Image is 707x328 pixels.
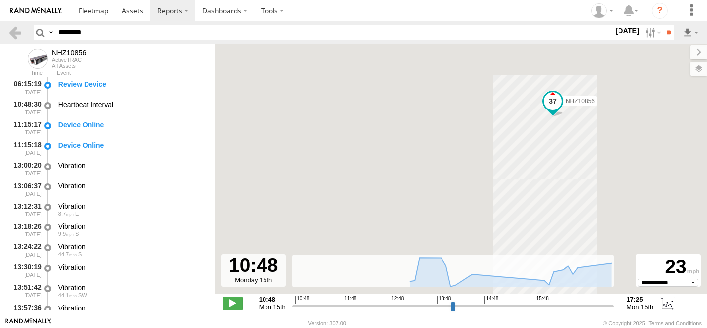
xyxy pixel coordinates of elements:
[588,3,617,18] div: Zulema McIntosch
[390,296,404,304] span: 12:48
[58,120,205,129] div: Device Online
[78,292,87,298] span: Heading: 212
[58,80,205,89] div: Review Device
[614,25,641,36] label: [DATE]
[8,302,43,321] div: 13:57:36 [DATE]
[8,139,43,158] div: 11:15:18 [DATE]
[603,320,702,326] div: © Copyright 2025 -
[308,320,346,326] div: Version: 307.00
[58,161,205,170] div: Vibration
[10,7,62,14] img: rand-logo.svg
[626,296,653,303] strong: 17:25
[75,231,79,237] span: Heading: 198
[682,25,699,40] label: Export results as...
[52,57,87,63] div: ActiveTRAC
[8,180,43,199] div: 13:06:37 [DATE]
[8,78,43,97] div: 06:15:19 [DATE]
[58,263,205,272] div: Vibration
[535,296,549,304] span: 15:48
[58,181,205,190] div: Vibration
[649,320,702,326] a: Terms and Conditions
[8,200,43,219] div: 13:12:31 [DATE]
[58,242,205,251] div: Vibration
[437,296,451,304] span: 13:48
[637,256,699,279] div: 23
[223,297,243,310] label: Play/Stop
[566,98,595,105] span: NHZ10856
[295,296,309,304] span: 10:48
[8,282,43,300] div: 13:51:42 [DATE]
[58,292,77,298] span: 44.1
[58,251,77,257] span: 44.7
[343,296,356,304] span: 11:48
[8,99,43,117] div: 10:48:30 [DATE]
[75,211,79,217] span: Heading: 84
[58,283,205,292] div: Vibration
[5,318,51,328] a: Visit our Website
[58,141,205,150] div: Device Online
[8,71,43,76] div: Time
[58,100,205,109] div: Heartbeat Interval
[58,222,205,231] div: Vibration
[57,71,215,76] div: Event
[259,303,286,311] span: Mon 15th Sep 2025
[58,304,205,313] div: Vibration
[484,296,498,304] span: 14:48
[8,119,43,137] div: 11:15:17 [DATE]
[259,296,286,303] strong: 10:48
[8,241,43,259] div: 13:24:22 [DATE]
[58,231,74,237] span: 9.9
[8,25,22,40] a: Back to previous Page
[52,63,87,69] div: All Assets
[58,202,205,211] div: Vibration
[8,160,43,178] div: 13:00:20 [DATE]
[641,25,663,40] label: Search Filter Options
[626,303,653,311] span: Mon 15th Sep 2025
[8,261,43,280] div: 13:30:19 [DATE]
[47,25,55,40] label: Search Query
[652,3,668,19] i: ?
[52,49,87,57] div: NHZ10856 - View Asset History
[58,211,74,217] span: 8.7
[8,220,43,239] div: 13:18:26 [DATE]
[78,251,82,257] span: Heading: 197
